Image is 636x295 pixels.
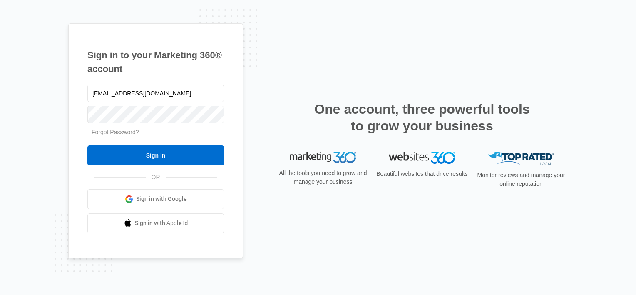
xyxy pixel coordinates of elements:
span: Sign in with Apple Id [135,219,188,227]
img: Marketing 360 [290,152,356,163]
h1: Sign in to your Marketing 360® account [87,48,224,76]
span: Sign in with Google [136,195,187,203]
span: OR [146,173,166,182]
a: Sign in with Apple Id [87,213,224,233]
a: Sign in with Google [87,189,224,209]
p: Beautiful websites that drive results [375,170,469,178]
a: Forgot Password? [92,129,139,135]
input: Email [87,85,224,102]
p: All the tools you need to grow and manage your business [276,169,370,186]
h2: One account, three powerful tools to grow your business [312,101,532,134]
img: Top Rated Local [488,152,554,165]
p: Monitor reviews and manage your online reputation [475,171,568,188]
input: Sign In [87,145,224,165]
img: Websites 360 [389,152,455,164]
